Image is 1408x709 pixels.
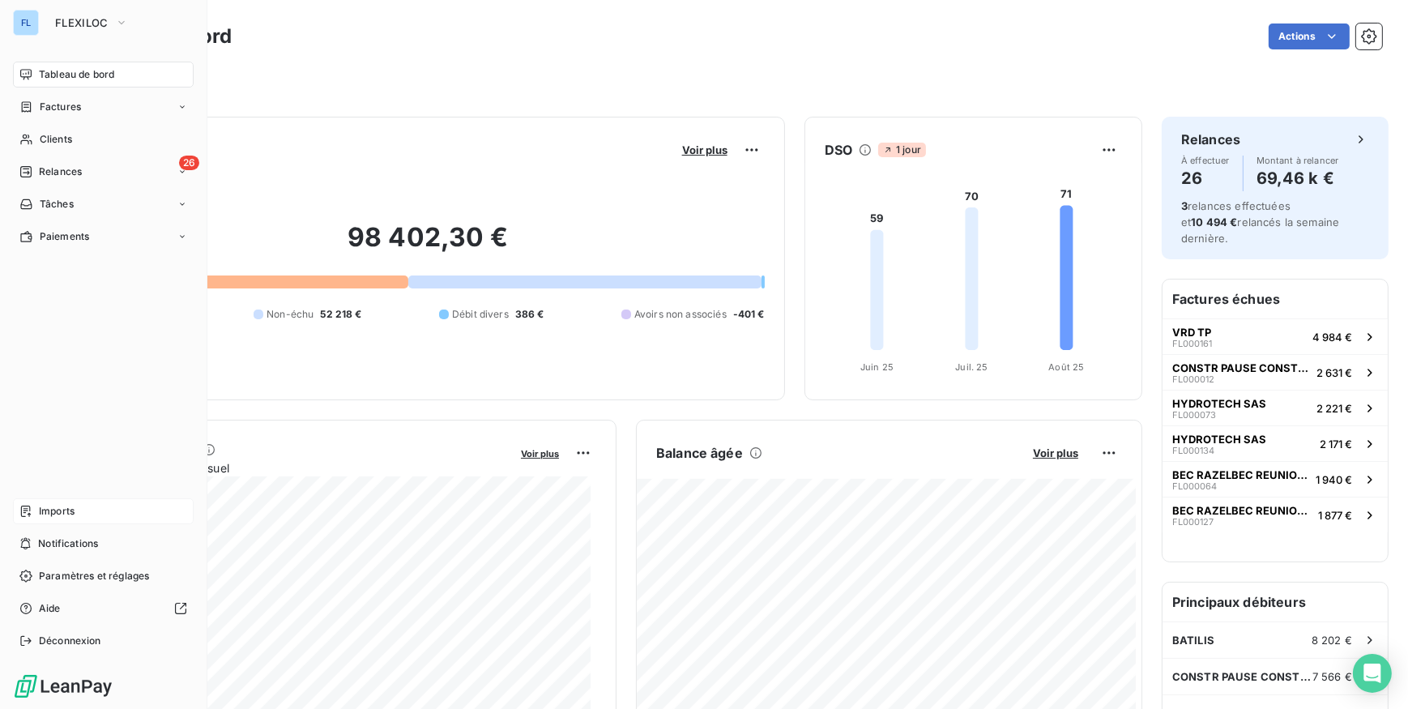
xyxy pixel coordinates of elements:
[39,634,101,648] span: Déconnexion
[39,164,82,179] span: Relances
[878,143,926,157] span: 1 jour
[320,307,361,322] span: 52 218 €
[733,307,765,322] span: -401 €
[521,448,559,459] span: Voir plus
[92,221,765,270] h2: 98 402,30 €
[1191,216,1237,229] span: 10 494 €
[1163,390,1388,425] button: HYDROTECH SASFL0000732 221 €
[1269,23,1350,49] button: Actions
[1181,199,1339,245] span: relances effectuées et relancés la semaine dernière.
[1172,481,1217,491] span: FL000064
[452,307,509,322] span: Débit divers
[1163,280,1388,318] h6: Factures échues
[40,229,89,244] span: Paiements
[55,16,109,29] span: FLEXILOC
[656,443,743,463] h6: Balance âgée
[1172,374,1214,384] span: FL000012
[1163,583,1388,621] h6: Principaux débiteurs
[39,67,114,82] span: Tableau de bord
[1172,397,1266,410] span: HYDROTECH SAS
[40,100,81,114] span: Factures
[13,94,194,120] a: Factures
[13,498,194,524] a: Imports
[13,596,194,621] a: Aide
[1172,468,1309,481] span: BEC RAZELBEC REUNION EASYNOV
[1172,634,1214,647] span: BATILIS
[1163,318,1388,354] button: VRD TPFL0001614 984 €
[1353,654,1392,693] div: Open Intercom Messenger
[40,132,72,147] span: Clients
[1172,517,1214,527] span: FL000127
[39,504,75,519] span: Imports
[13,224,194,250] a: Paiements
[179,156,199,170] span: 26
[13,563,194,589] a: Paramètres et réglages
[39,601,61,616] span: Aide
[516,446,564,460] button: Voir plus
[682,143,727,156] span: Voir plus
[1181,199,1188,212] span: 3
[1320,438,1352,451] span: 2 171 €
[1172,361,1310,374] span: CONSTR PAUSE CONSTRUCTION ET TERRASSEMENT
[1257,156,1339,165] span: Montant à relancer
[1181,165,1230,191] h4: 26
[1163,354,1388,390] button: CONSTR PAUSE CONSTRUCTION ET TERRASSEMENTFL0000122 631 €
[13,159,194,185] a: 26Relances
[1033,446,1078,459] span: Voir plus
[1172,339,1212,348] span: FL000161
[1257,165,1339,191] h4: 69,46 k €
[1316,402,1352,415] span: 2 221 €
[1181,130,1240,149] h6: Relances
[1163,425,1388,461] button: HYDROTECH SASFL0001342 171 €
[13,10,39,36] div: FL
[860,361,894,373] tspan: Juin 25
[1048,361,1084,373] tspan: Août 25
[1312,634,1352,647] span: 8 202 €
[955,361,988,373] tspan: Juil. 25
[1028,446,1083,460] button: Voir plus
[92,459,510,476] span: Chiffre d'affaires mensuel
[515,307,544,322] span: 386 €
[1172,410,1216,420] span: FL000073
[1163,497,1388,532] button: BEC RAZELBEC REUNION EASYNOVFL0001271 877 €
[1172,326,1211,339] span: VRD TP
[1172,433,1266,446] span: HYDROTECH SAS
[1312,670,1352,683] span: 7 566 €
[1316,366,1352,379] span: 2 631 €
[1172,446,1214,455] span: FL000134
[1312,331,1352,344] span: 4 984 €
[1172,670,1312,683] span: CONSTR PAUSE CONSTRUCTION ET TERRASSEMENT
[38,536,98,551] span: Notifications
[13,62,194,88] a: Tableau de bord
[13,673,113,699] img: Logo LeanPay
[677,143,732,157] button: Voir plus
[1163,461,1388,497] button: BEC RAZELBEC REUNION EASYNOVFL0000641 940 €
[1316,473,1352,486] span: 1 940 €
[1318,509,1352,522] span: 1 877 €
[13,191,194,217] a: Tâches
[1181,156,1230,165] span: À effectuer
[13,126,194,152] a: Clients
[634,307,727,322] span: Avoirs non associés
[825,140,852,160] h6: DSO
[267,307,314,322] span: Non-échu
[39,569,149,583] span: Paramètres et réglages
[1172,504,1312,517] span: BEC RAZELBEC REUNION EASYNOV
[40,197,74,211] span: Tâches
